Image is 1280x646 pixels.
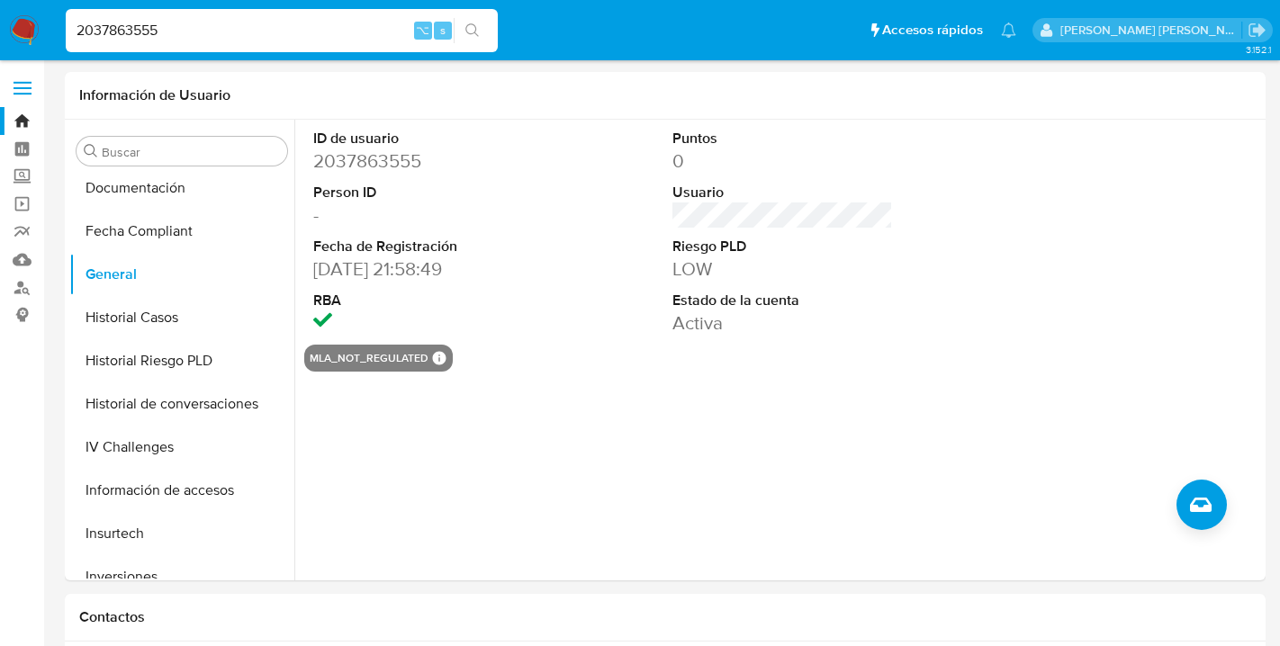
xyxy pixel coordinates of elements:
span: Accesos rápidos [882,21,983,40]
button: Insurtech [69,512,294,555]
button: General [69,253,294,296]
button: IV Challenges [69,426,294,469]
dd: - [313,202,535,228]
button: Información de accesos [69,469,294,512]
dt: Fecha de Registración [313,237,535,256]
dt: Usuario [672,183,894,202]
a: Notificaciones [1001,22,1016,38]
dt: ID de usuario [313,129,535,148]
h1: Información de Usuario [79,86,230,104]
dd: 0 [672,148,894,174]
dd: Activa [672,310,894,336]
dd: [DATE] 21:58:49 [313,256,535,282]
dt: Puntos [672,129,894,148]
input: Buscar usuario o caso... [66,19,498,42]
button: Fecha Compliant [69,210,294,253]
p: rene.vale@mercadolibre.com [1060,22,1242,39]
button: mla_not_regulated [310,354,428,362]
button: Historial de conversaciones [69,382,294,426]
span: ⌥ [416,22,429,39]
span: s [440,22,446,39]
button: search-icon [454,18,491,43]
dt: Riesgo PLD [672,237,894,256]
button: Documentación [69,166,294,210]
button: Historial Riesgo PLD [69,339,294,382]
button: Inversiones [69,555,294,598]
dt: Estado de la cuenta [672,291,894,310]
a: Salir [1248,21,1266,40]
dt: RBA [313,291,535,310]
button: Historial Casos [69,296,294,339]
input: Buscar [102,144,280,160]
dd: 2037863555 [313,148,535,174]
dd: LOW [672,256,894,282]
dt: Person ID [313,183,535,202]
h1: Contactos [79,608,1251,626]
button: Buscar [84,144,98,158]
